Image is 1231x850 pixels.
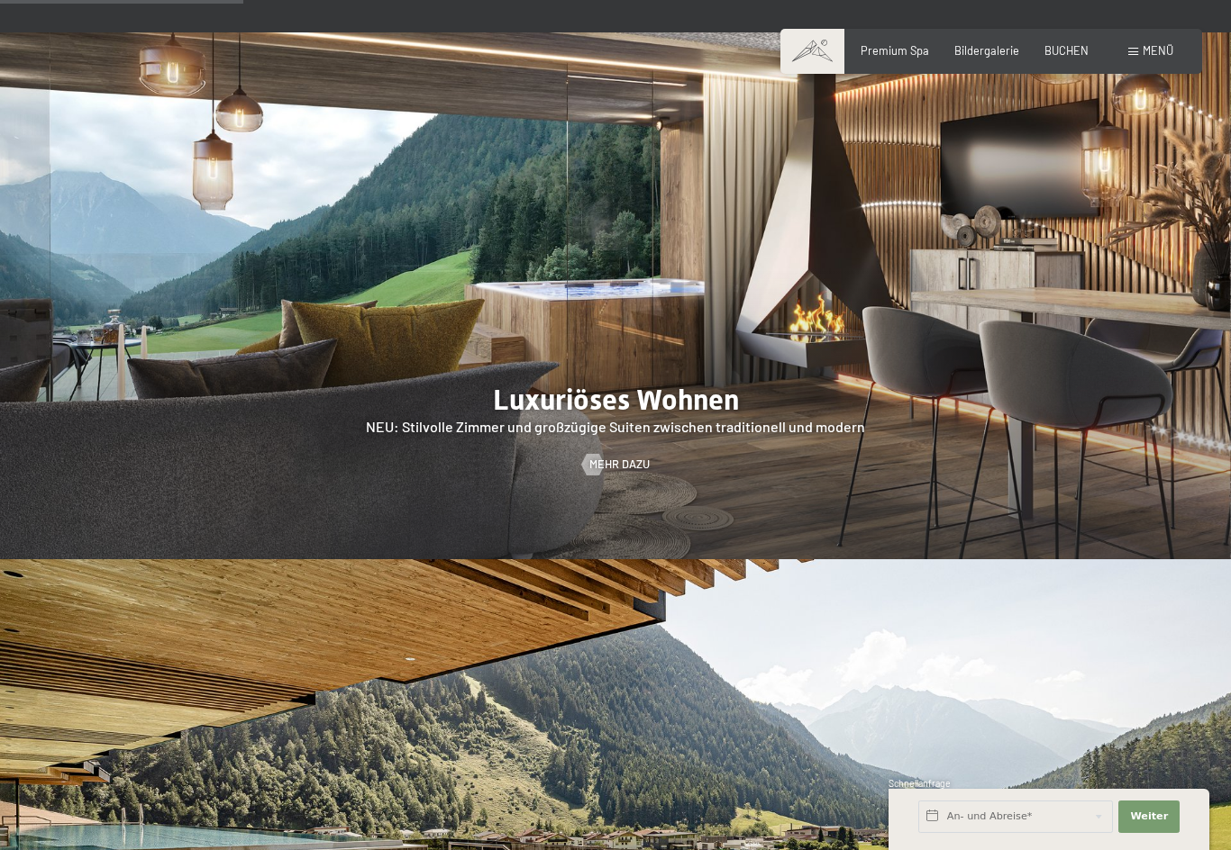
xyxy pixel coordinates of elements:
span: Mehr dazu [589,457,650,473]
span: Menü [1143,43,1173,58]
a: BUCHEN [1044,43,1089,58]
a: Mehr dazu [582,457,650,473]
span: Schnellanfrage [889,778,951,789]
a: Bildergalerie [954,43,1019,58]
button: Weiter [1118,800,1180,833]
a: Premium Spa [861,43,929,58]
span: Weiter [1130,809,1168,824]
